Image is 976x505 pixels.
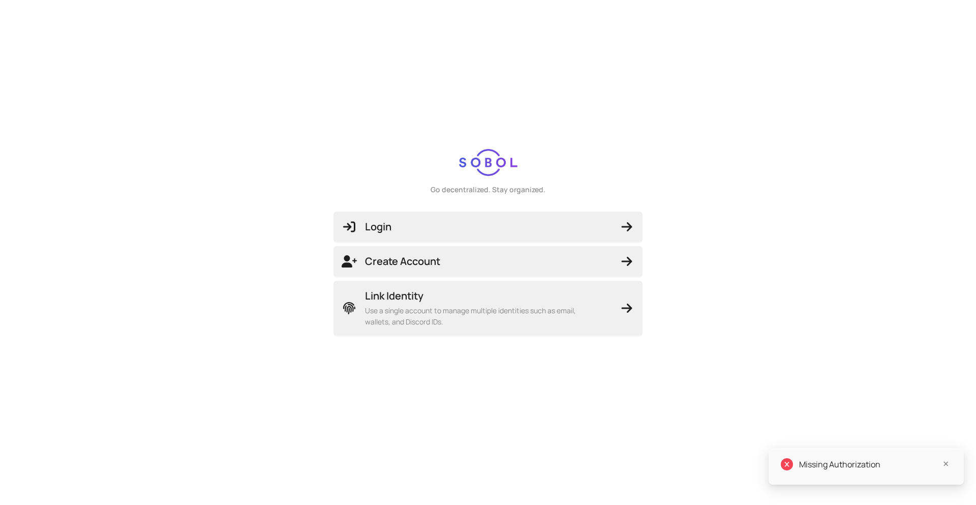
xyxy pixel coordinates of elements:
img: logo [459,149,517,176]
span: Login [342,220,634,234]
div: Missing Authorization [799,458,952,470]
span: Use a single account to manage multiple identities such as email, wallets, and Discord IDs. [365,305,599,328]
div: Go decentralized. Stay organized. [431,184,545,195]
span: Create Account [342,254,634,269]
button: Login [333,212,643,242]
span: close-circle [781,458,793,470]
button: Create Account [333,246,643,277]
button: Link IdentityUse a single account to manage multiple identities such as email, wallets, and Disco... [333,281,643,336]
span: Link Identity [365,289,599,303]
